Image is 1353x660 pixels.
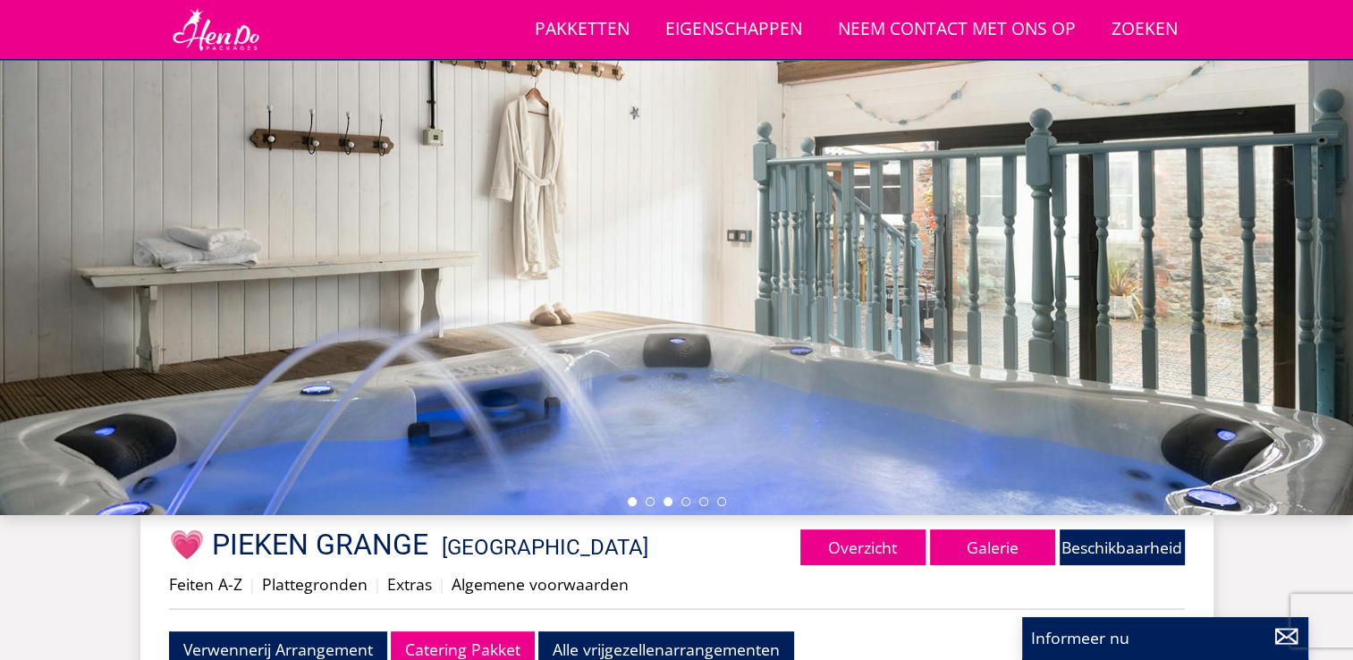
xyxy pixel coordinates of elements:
[169,528,428,562] span: 💗 PIEKEN GRANGE
[435,535,648,560] span: -
[800,529,926,565] a: Overzicht
[1112,17,1178,41] font: Zoeken
[169,7,263,52] img: Vrijgezellenfeest Pakketten
[1031,626,1299,649] p: Informeer nu
[442,535,648,560] a: [GEOGRAPHIC_DATA]
[665,17,802,41] font: Eigenschappen
[1104,10,1185,50] a: Zoeken
[387,573,432,595] a: Extras
[169,573,242,595] a: Feiten A-Z
[658,10,809,50] a: Eigenschappen
[262,573,368,595] a: Plattegronden
[452,573,629,595] a: Algemene voorwaarden
[831,10,1083,50] a: Neem contact met ons op
[930,529,1055,565] a: Galerie
[535,17,630,41] font: Pakketten
[1060,529,1185,565] a: Beschikbaarheid
[838,17,1076,41] font: Neem contact met ons op
[528,10,637,50] a: Pakketten
[169,528,435,562] a: 💗 PIEKEN GRANGE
